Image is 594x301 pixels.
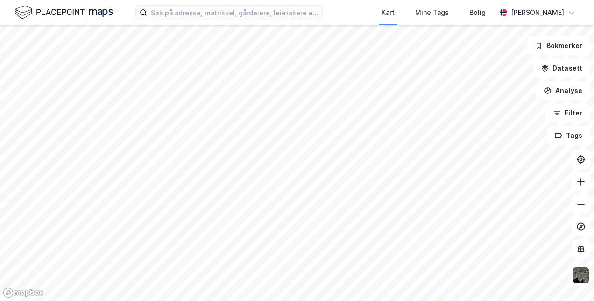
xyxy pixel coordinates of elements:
[15,4,113,21] img: logo.f888ab2527a4732fd821a326f86c7f29.svg
[536,81,590,100] button: Analyse
[533,59,590,78] button: Datasett
[547,256,594,301] iframe: Chat Widget
[527,36,590,55] button: Bokmerker
[3,287,44,298] a: Mapbox homepage
[547,126,590,145] button: Tags
[382,7,395,18] div: Kart
[415,7,449,18] div: Mine Tags
[469,7,486,18] div: Bolig
[547,256,594,301] div: Kontrollprogram for chat
[545,104,590,122] button: Filter
[511,7,564,18] div: [PERSON_NAME]
[147,6,322,20] input: Søk på adresse, matrikkel, gårdeiere, leietakere eller personer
